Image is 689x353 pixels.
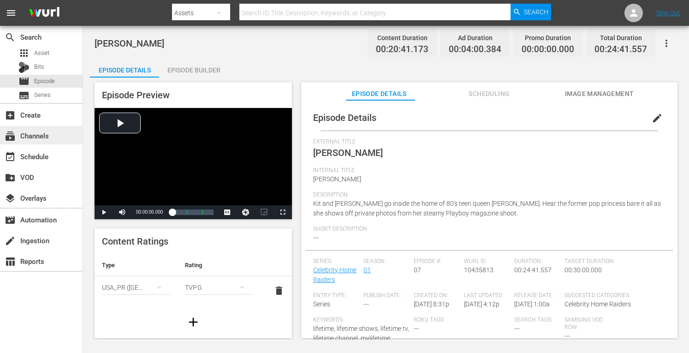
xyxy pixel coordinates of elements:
[218,205,237,219] button: Captions
[564,300,631,308] span: Celebrity Home Raiders
[268,280,290,302] button: delete
[313,200,661,217] span: Kit and [PERSON_NAME] go inside the home of 80's teen queen [PERSON_NAME]. Hear the former pop pr...
[514,325,520,332] span: ---
[102,90,170,101] span: Episode Preview
[95,38,164,49] span: [PERSON_NAME]
[522,31,574,44] div: Promo Duration
[564,258,660,265] span: Target Duration:
[313,234,319,241] span: ---
[344,88,414,100] span: Episode Details
[449,31,501,44] div: Ad Duration
[363,258,409,265] span: Season:
[313,147,383,158] span: [PERSON_NAME]
[514,266,552,274] span: 00:24:41.557
[464,292,510,299] span: Last Updated:
[34,48,49,58] span: Asset
[313,191,661,199] span: Description
[564,332,570,340] span: ---
[5,131,16,142] span: Channels
[313,138,661,146] span: External Title
[5,235,16,246] span: Ingestion
[414,266,421,274] span: 07
[594,44,647,55] span: 00:24:41.557
[313,112,376,123] span: Episode Details
[102,275,170,300] div: USA_PR ([GEOGRAPHIC_DATA])
[646,107,668,129] button: edit
[564,292,660,299] span: Suggested Categories:
[5,256,16,267] span: Reports
[5,110,16,121] span: Create
[414,300,449,308] span: [DATE] 8:31p
[455,88,524,100] span: Scheduling
[90,59,159,81] div: Episode Details
[95,205,113,219] button: Play
[178,254,261,276] th: Rating
[514,292,560,299] span: Release Date:
[313,266,356,283] a: Celebrity Home Raiders
[95,254,292,305] table: simple table
[185,275,253,300] div: TVPG
[18,48,30,59] span: Asset
[34,90,51,100] span: Series
[6,7,17,18] span: menu
[172,209,214,215] div: Progress Bar
[414,325,419,332] span: ---
[464,300,499,308] span: [DATE] 4:12p
[34,77,55,86] span: Episode
[5,215,16,226] span: Automation
[464,266,493,274] span: 10435813
[5,151,16,162] span: Schedule
[464,258,510,265] span: Wurl ID:
[522,44,574,55] span: 00:00:00.000
[102,236,168,247] span: Content Ratings
[414,317,510,324] span: Roku Tags:
[313,175,361,183] span: [PERSON_NAME]
[376,31,428,44] div: Content Duration
[273,285,285,296] span: delete
[652,113,663,124] span: edit
[255,205,273,219] button: Picture-in-Picture
[313,292,359,299] span: Entry Type:
[22,2,66,24] img: ans4CAIJ8jUAAAAAAAAAAAAAAAAAAAAAAAAgQb4GAAAAAAAAAAAAAAAAAAAAAAAAJMjXAAAAAAAAAAAAAAAAAAAAAAAAgAT5G...
[113,205,131,219] button: Mute
[313,317,409,324] span: Keywords:
[524,4,548,20] span: Search
[564,317,610,331] span: Samsung VOD Row:
[514,258,560,265] span: Duration:
[656,9,680,17] a: Sign Out
[564,266,602,274] span: 00:30:00.000
[95,108,292,219] div: Video Player
[5,172,16,183] span: VOD
[565,88,634,100] span: Image Management
[363,292,409,299] span: Publish Date:
[376,44,428,55] span: 00:20:41.173
[363,266,371,274] a: 01
[18,62,30,73] div: Bits
[511,4,551,20] button: Search
[5,193,16,204] span: Overlays
[34,62,44,72] span: Bits
[363,300,369,308] span: ---
[159,59,228,78] button: Episode Builder
[237,205,255,219] button: Jump To Time
[449,44,501,55] span: 00:04:00.384
[313,300,330,308] span: Series
[514,317,560,324] span: Search Tags:
[18,76,30,87] span: Episode
[313,226,661,233] span: Short Description
[90,59,159,78] button: Episode Details
[5,32,16,43] span: Search
[313,167,661,174] span: Internal Title
[136,209,163,215] span: 00:00:00.000
[414,292,459,299] span: Created On:
[514,300,550,308] span: [DATE] 1:00a
[273,205,292,219] button: Fullscreen
[594,31,647,44] div: Total Duration
[313,258,359,265] span: Series:
[159,59,228,81] div: Episode Builder
[414,258,459,265] span: Episode #:
[95,254,178,276] th: Type
[18,90,30,101] span: Series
